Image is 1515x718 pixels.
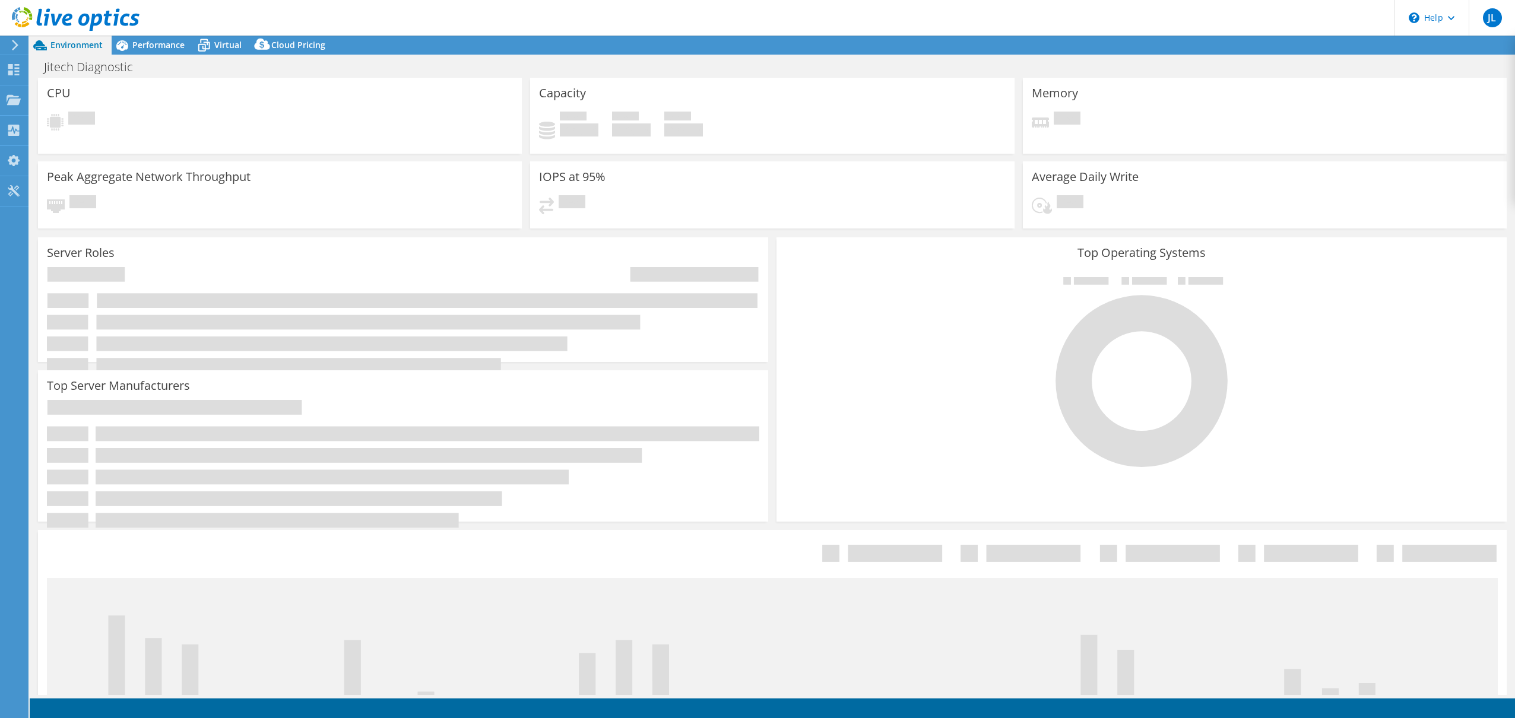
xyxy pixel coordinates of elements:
span: Pending [1054,112,1080,128]
h3: Memory [1032,87,1078,100]
span: Cloud Pricing [271,39,325,50]
h3: Top Operating Systems [785,246,1498,259]
h4: 0 GiB [612,123,651,136]
span: Used [560,112,587,123]
h3: Average Daily Write [1032,170,1139,183]
h4: 0 GiB [664,123,703,136]
span: JL [1483,8,1502,27]
span: Performance [132,39,185,50]
h3: Peak Aggregate Network Throughput [47,170,251,183]
span: Pending [1057,195,1083,211]
h3: Server Roles [47,246,115,259]
h3: Capacity [539,87,586,100]
span: Pending [69,195,96,211]
span: Free [612,112,639,123]
h3: IOPS at 95% [539,170,606,183]
span: Total [664,112,691,123]
h1: Jitech Diagnostic [39,61,151,74]
span: Environment [50,39,103,50]
h4: 0 GiB [560,123,598,136]
svg: \n [1409,12,1419,23]
h3: CPU [47,87,71,100]
span: Virtual [214,39,242,50]
h3: Top Server Manufacturers [47,379,190,392]
span: Pending [68,112,95,128]
span: Pending [559,195,585,211]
